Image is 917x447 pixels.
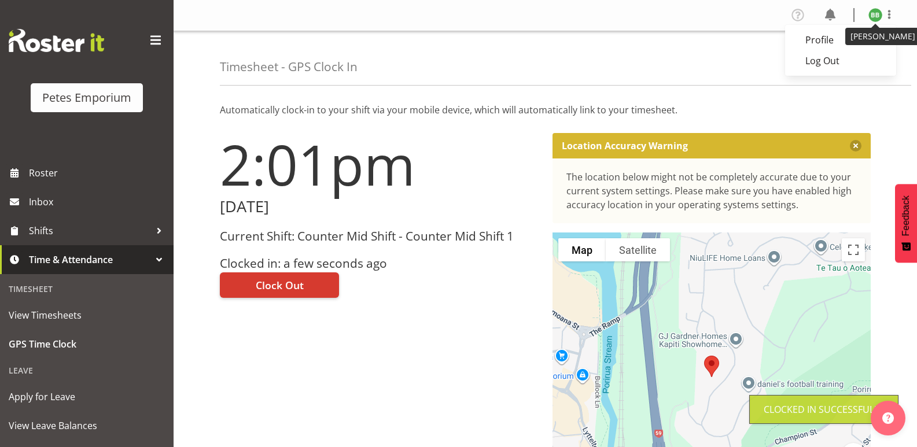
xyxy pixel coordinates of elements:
[842,238,865,261] button: Toggle fullscreen view
[3,411,171,440] a: View Leave Balances
[566,170,857,212] div: The location below might not be completely accurate due to your current system settings. Please m...
[29,222,150,239] span: Shifts
[882,412,894,424] img: help-xxl-2.png
[9,306,165,324] span: View Timesheets
[3,359,171,382] div: Leave
[220,60,358,73] h4: Timesheet - GPS Clock In
[220,133,539,195] h1: 2:01pm
[3,382,171,411] a: Apply for Leave
[9,417,165,434] span: View Leave Balances
[220,257,539,270] h3: Clocked in: a few seconds ago
[764,402,884,416] div: Clocked in Successfully
[3,330,171,359] a: GPS Time Clock
[895,184,917,263] button: Feedback - Show survey
[29,164,168,182] span: Roster
[558,238,606,261] button: Show street map
[606,238,670,261] button: Show satellite imagery
[256,278,304,293] span: Clock Out
[42,89,131,106] div: Petes Emporium
[785,50,896,71] a: Log Out
[9,29,104,52] img: Rosterit website logo
[562,140,688,152] p: Location Accuracy Warning
[850,140,861,152] button: Close message
[29,193,168,210] span: Inbox
[3,301,171,330] a: View Timesheets
[9,388,165,405] span: Apply for Leave
[29,251,150,268] span: Time & Attendance
[220,103,871,117] p: Automatically clock-in to your shift via your mobile device, which will automatically link to you...
[220,272,339,298] button: Clock Out
[868,8,882,22] img: beena-bist9974.jpg
[9,335,165,353] span: GPS Time Clock
[3,277,171,301] div: Timesheet
[785,29,896,50] a: Profile
[901,195,911,236] span: Feedback
[220,230,539,243] h3: Current Shift: Counter Mid Shift - Counter Mid Shift 1
[220,198,539,216] h2: [DATE]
